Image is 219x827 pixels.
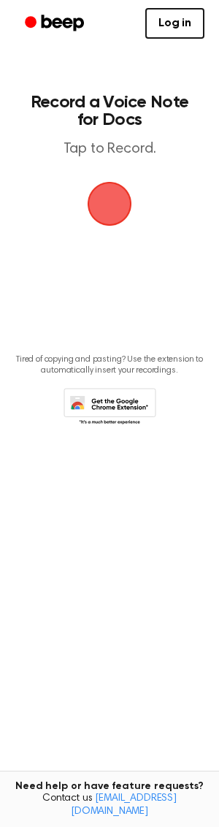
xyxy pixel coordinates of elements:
[71,793,177,817] a: [EMAIL_ADDRESS][DOMAIN_NAME]
[26,140,193,159] p: Tap to Record.
[26,94,193,129] h1: Record a Voice Note for Docs
[88,182,131,226] img: Beep Logo
[12,354,207,376] p: Tired of copying and pasting? Use the extension to automatically insert your recordings.
[15,9,97,38] a: Beep
[9,793,210,818] span: Contact us
[145,8,204,39] a: Log in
